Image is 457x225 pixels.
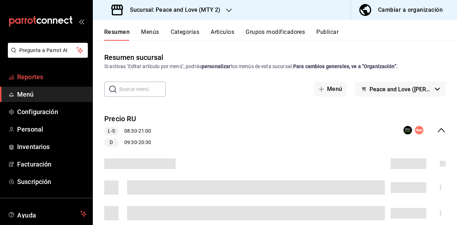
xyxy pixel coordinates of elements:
span: Facturación [17,159,87,169]
button: Precio RU [104,114,136,124]
div: Cambiar a organización [378,5,443,15]
span: D [107,139,116,146]
button: Categorías [171,29,200,41]
button: open_drawer_menu [79,19,84,24]
a: Pregunta a Parrot AI [5,52,88,59]
div: 09:30 - 20:30 [104,138,151,147]
span: Configuración [17,107,87,117]
div: navigation tabs [104,29,457,41]
span: Ayuda [17,210,77,218]
span: Suscripción [17,177,87,186]
button: Peace and Love ([PERSON_NAME] 2) [355,82,446,97]
span: L-S [105,127,118,135]
span: Personal [17,124,87,134]
button: Pregunta a Parrot AI [8,43,88,58]
strong: personalizar [202,63,231,69]
button: Menú [314,82,347,97]
button: Artículos [211,29,234,41]
button: Menús [141,29,159,41]
span: Inventarios [17,142,87,152]
span: Peace and Love ([PERSON_NAME] 2) [370,86,432,93]
button: Resumen [104,29,130,41]
div: Resumen sucursal [104,52,163,63]
div: Si activas ‘Editar artículo por menú’, podrás los menús de esta sucursal. [104,63,446,70]
span: Pregunta a Parrot AI [19,47,77,54]
div: collapse-menu-row [93,108,457,153]
div: 08:30 - 21:00 [104,127,151,135]
strong: Para cambios generales, ve a “Organización”. [293,63,398,69]
span: Reportes [17,72,87,82]
button: Publicar [316,29,338,41]
input: Buscar menú [119,82,166,96]
span: Menú [17,90,87,99]
h3: Sucursal: Peace and Love (MTY 2) [124,6,220,14]
button: Grupos modificadores [246,29,305,41]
